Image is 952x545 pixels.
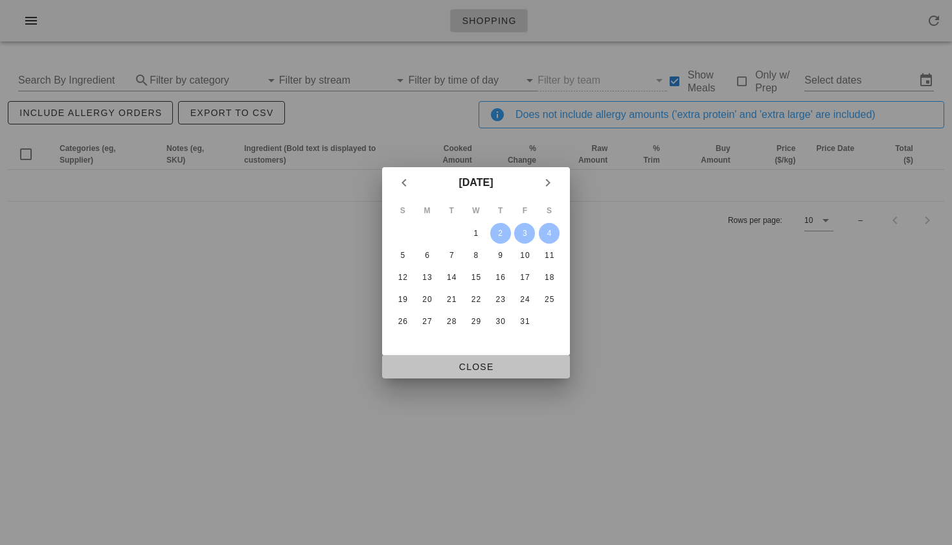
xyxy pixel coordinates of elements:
div: 22 [466,295,486,304]
button: 3 [514,223,535,244]
button: 13 [417,267,438,288]
button: 1 [466,223,486,244]
div: 21 [441,295,462,304]
button: 26 [392,311,413,332]
button: 31 [514,311,535,332]
div: 17 [514,273,535,282]
button: 25 [539,289,560,310]
button: 20 [417,289,438,310]
th: S [538,200,561,222]
button: 23 [490,289,511,310]
div: 26 [392,317,413,326]
div: 29 [466,317,486,326]
div: 4 [539,229,560,238]
div: 14 [441,273,462,282]
div: 31 [514,317,535,326]
span: Close [392,362,560,372]
div: 15 [466,273,486,282]
div: 2 [490,229,511,238]
th: T [489,200,512,222]
button: 19 [392,289,413,310]
div: 23 [490,295,511,304]
button: 17 [514,267,535,288]
div: 8 [466,251,486,260]
button: 28 [441,311,462,332]
div: 24 [514,295,535,304]
div: 27 [417,317,438,326]
button: 2 [490,223,511,244]
div: 30 [490,317,511,326]
button: [DATE] [453,170,498,196]
button: 18 [539,267,560,288]
th: T [440,200,463,222]
button: Next month [536,171,560,194]
div: 13 [417,273,438,282]
button: 11 [539,245,560,266]
button: 12 [392,267,413,288]
div: 3 [514,229,535,238]
button: Previous month [392,171,416,194]
button: 14 [441,267,462,288]
button: Close [382,355,570,378]
div: 9 [490,251,511,260]
th: S [391,200,414,222]
button: 4 [539,223,560,244]
div: 20 [417,295,438,304]
th: W [464,200,488,222]
button: 22 [466,289,486,310]
div: 19 [392,295,413,304]
div: 16 [490,273,511,282]
div: 18 [539,273,560,282]
div: 7 [441,251,462,260]
button: 21 [441,289,462,310]
button: 30 [490,311,511,332]
div: 6 [417,251,438,260]
div: 5 [392,251,413,260]
button: 9 [490,245,511,266]
th: F [514,200,537,222]
div: 28 [441,317,462,326]
th: M [416,200,439,222]
div: 11 [539,251,560,260]
button: 6 [417,245,438,266]
button: 24 [514,289,535,310]
div: 1 [466,229,486,238]
button: 7 [441,245,462,266]
button: 15 [466,267,486,288]
button: 5 [392,245,413,266]
button: 10 [514,245,535,266]
button: 29 [466,311,486,332]
button: 8 [466,245,486,266]
button: 27 [417,311,438,332]
div: 25 [539,295,560,304]
div: 10 [514,251,535,260]
button: 16 [490,267,511,288]
div: 12 [392,273,413,282]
